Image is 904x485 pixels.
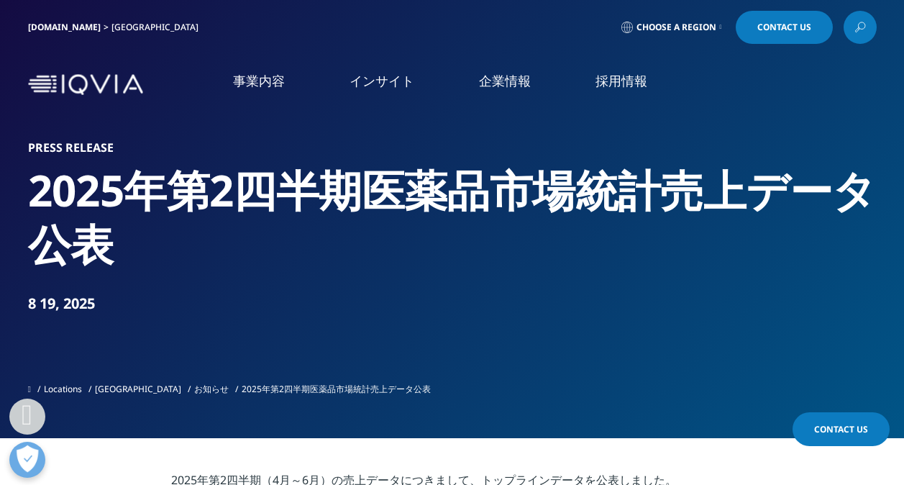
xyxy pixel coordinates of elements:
[95,383,181,395] a: [GEOGRAPHIC_DATA]
[736,11,833,44] a: Contact Us
[194,383,229,395] a: お知らせ
[44,383,82,395] a: Locations
[9,442,45,478] button: 優先設定センターを開く
[595,72,647,90] a: 採用情報
[111,22,204,33] div: [GEOGRAPHIC_DATA]
[479,72,531,90] a: 企業情報
[149,50,877,119] nav: Primary
[242,383,431,395] span: 2025年第2四半期医薬品市場統計売上データ公表
[28,163,877,271] h2: 2025年第2四半期医薬品市場統計売上データ公表
[233,72,285,90] a: 事業内容
[28,140,877,155] h1: Press Release
[28,21,101,33] a: [DOMAIN_NAME]
[814,423,868,435] span: Contact Us
[636,22,716,33] span: Choose a Region
[793,412,890,446] a: Contact Us
[350,72,414,90] a: インサイト
[757,23,811,32] span: Contact Us
[28,294,877,314] div: 8 19, 2025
